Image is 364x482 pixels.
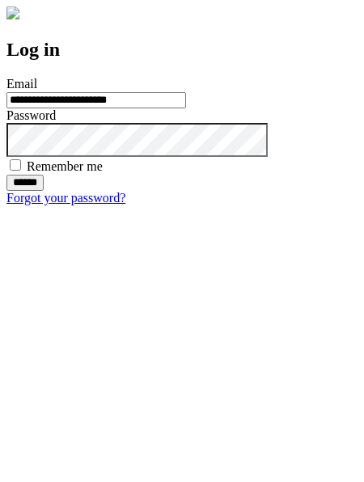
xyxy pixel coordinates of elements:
[6,39,358,61] h2: Log in
[6,6,19,19] img: logo-4e3dc11c47720685a147b03b5a06dd966a58ff35d612b21f08c02c0306f2b779.png
[6,77,37,91] label: Email
[6,108,56,122] label: Password
[27,159,103,173] label: Remember me
[6,191,125,205] a: Forgot your password?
